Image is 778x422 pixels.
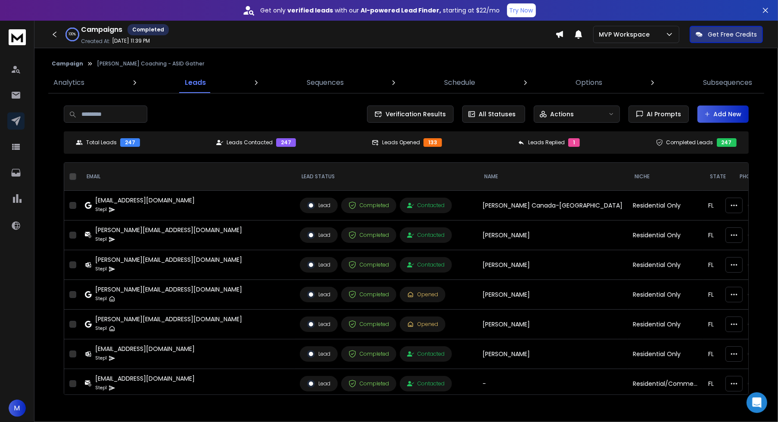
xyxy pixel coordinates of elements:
[477,339,628,369] td: [PERSON_NAME]
[180,72,211,93] a: Leads
[628,339,703,369] td: Residential Only
[307,78,344,88] p: Sequences
[95,354,107,363] p: Step 1
[703,78,752,88] p: Subsequences
[528,139,565,146] p: Leads Replied
[599,30,653,39] p: MVP Workspace
[423,138,442,147] div: 133
[9,400,26,417] button: M
[407,351,445,357] div: Contacted
[95,226,242,234] div: [PERSON_NAME][EMAIL_ADDRESS][DOMAIN_NAME]
[112,37,150,44] p: [DATE] 11:39 PM
[95,196,195,205] div: [EMAIL_ADDRESS][DOMAIN_NAME]
[307,350,330,358] div: Lead
[295,163,477,191] th: LEAD STATUS
[95,315,242,323] div: [PERSON_NAME][EMAIL_ADDRESS][DOMAIN_NAME]
[261,6,500,15] p: Get only with our starting at $22/mo
[703,220,733,250] td: FL
[95,374,195,383] div: [EMAIL_ADDRESS][DOMAIN_NAME]
[407,232,445,239] div: Contacted
[703,310,733,339] td: FL
[644,110,682,118] span: AI Prompts
[479,110,516,118] p: All Statuses
[477,220,628,250] td: [PERSON_NAME]
[477,280,628,310] td: [PERSON_NAME]
[698,72,757,93] a: Subsequences
[703,191,733,220] td: FL
[708,30,757,39] p: Get Free Credits
[52,60,83,67] button: Campaign
[568,138,580,147] div: 1
[703,280,733,310] td: FL
[407,321,438,328] div: Opened
[510,6,533,15] p: Try Now
[95,344,195,353] div: [EMAIL_ADDRESS][DOMAIN_NAME]
[185,78,206,88] p: Leads
[628,220,703,250] td: Residential Only
[288,6,333,15] strong: verified leads
[9,29,26,45] img: logo
[703,163,733,191] th: State
[407,261,445,268] div: Contacted
[53,78,84,88] p: Analytics
[703,250,733,280] td: FL
[349,261,389,269] div: Completed
[86,139,117,146] p: Total Leads
[477,310,628,339] td: [PERSON_NAME]
[307,231,330,239] div: Lead
[95,324,107,333] p: Step 1
[507,3,536,17] button: Try Now
[551,110,574,118] p: Actions
[307,291,330,298] div: Lead
[477,163,628,191] th: NAME
[120,138,140,147] div: 247
[95,265,107,273] p: Step 1
[349,231,389,239] div: Completed
[81,25,122,35] h1: Campaigns
[307,320,330,328] div: Lead
[628,280,703,310] td: Residential Only
[576,78,603,88] p: Options
[276,138,296,147] div: 247
[69,32,76,37] p: 100 %
[628,163,703,191] th: Niche
[407,291,438,298] div: Opened
[407,202,445,209] div: Contacted
[349,291,389,298] div: Completed
[349,320,389,328] div: Completed
[697,105,749,123] button: Add New
[97,60,204,67] p: [PERSON_NAME] Coaching - ASID Gather
[717,138,737,147] div: 247
[629,105,689,123] button: AI Prompts
[628,191,703,220] td: Residential Only
[444,78,475,88] p: Schedule
[349,202,389,209] div: Completed
[95,285,242,294] div: [PERSON_NAME][EMAIL_ADDRESS][DOMAIN_NAME]
[81,38,110,45] p: Created At:
[571,72,608,93] a: Options
[477,250,628,280] td: [PERSON_NAME]
[361,6,442,15] strong: AI-powered Lead Finder,
[95,295,107,303] p: Step 1
[95,384,107,392] p: Step 1
[349,350,389,358] div: Completed
[128,24,169,35] div: Completed
[48,72,90,93] a: Analytics
[95,235,107,244] p: Step 1
[95,255,242,264] div: [PERSON_NAME][EMAIL_ADDRESS][DOMAIN_NAME]
[382,139,420,146] p: Leads Opened
[628,250,703,280] td: Residential Only
[477,369,628,399] td: -
[666,139,713,146] p: Completed Leads
[439,72,480,93] a: Schedule
[227,139,273,146] p: Leads Contacted
[382,110,446,118] span: Verification Results
[703,339,733,369] td: FL
[690,26,763,43] button: Get Free Credits
[477,191,628,220] td: [PERSON_NAME] Canada-[GEOGRAPHIC_DATA]
[703,369,733,399] td: FL
[95,205,107,214] p: Step 1
[302,72,349,93] a: Sequences
[80,163,295,191] th: EMAIL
